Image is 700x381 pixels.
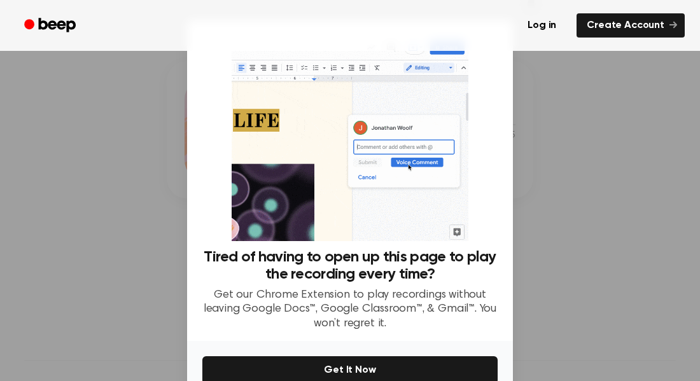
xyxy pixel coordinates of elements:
[15,13,87,38] a: Beep
[232,36,468,241] img: Beep extension in action
[515,11,569,40] a: Log in
[202,249,498,283] h3: Tired of having to open up this page to play the recording every time?
[202,288,498,331] p: Get our Chrome Extension to play recordings without leaving Google Docs™, Google Classroom™, & Gm...
[577,13,685,38] a: Create Account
